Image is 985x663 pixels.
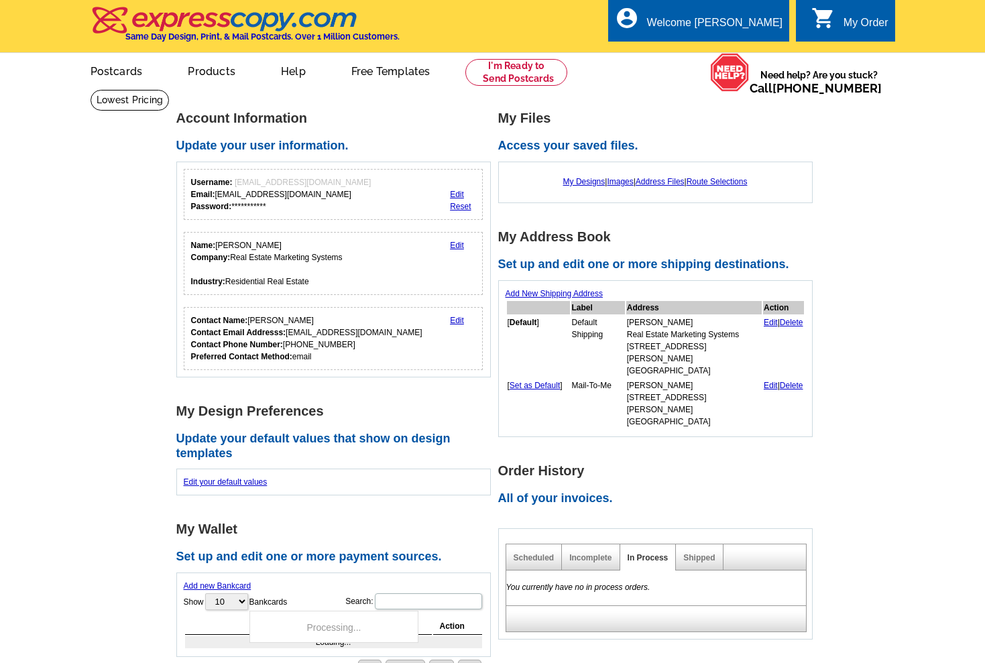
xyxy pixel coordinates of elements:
[191,352,292,361] strong: Preferred Contact Method:
[191,314,422,363] div: [PERSON_NAME] [EMAIL_ADDRESS][DOMAIN_NAME] [PHONE_NUMBER] email
[166,54,257,86] a: Products
[763,316,804,377] td: |
[450,241,464,250] a: Edit
[176,522,498,536] h1: My Wallet
[184,169,483,220] div: Your login information.
[450,190,464,199] a: Edit
[176,111,498,125] h1: Account Information
[763,301,804,314] th: Action
[249,611,418,643] div: Processing...
[510,381,560,390] a: Set as Default
[69,54,164,86] a: Postcards
[375,593,482,609] input: Search:
[176,404,498,418] h1: My Design Preferences
[191,277,225,286] strong: Industry:
[184,581,251,591] a: Add new Bankcard
[772,81,882,95] a: [PHONE_NUMBER]
[498,257,820,272] h2: Set up and edit one or more shipping destinations.
[636,177,685,186] a: Address Files
[507,316,570,377] td: [ ]
[569,553,612,562] a: Incomplete
[710,53,750,92] img: help
[450,316,464,325] a: Edit
[506,289,603,298] a: Add New Shipping Address
[330,54,452,86] a: Free Templates
[750,68,888,95] span: Need help? Are you stuck?
[811,15,888,32] a: shopping_cart My Order
[433,618,482,635] th: Action
[191,190,215,199] strong: Email:
[450,202,471,211] a: Reset
[235,178,371,187] span: [EMAIL_ADDRESS][DOMAIN_NAME]
[780,381,803,390] a: Delete
[191,241,216,250] strong: Name:
[191,202,232,211] strong: Password:
[683,553,715,562] a: Shipped
[176,139,498,154] h2: Update your user information.
[647,17,783,36] div: Welcome [PERSON_NAME]
[184,592,288,611] label: Show Bankcards
[626,316,762,377] td: [PERSON_NAME] Real Estate Marketing Systems [STREET_ADDRESS] [PERSON_NAME][GEOGRAPHIC_DATA]
[191,178,233,187] strong: Username:
[185,636,482,648] td: Loading...
[498,464,820,478] h1: Order History
[125,32,400,42] h4: Same Day Design, Print, & Mail Postcards. Over 1 Million Customers.
[184,232,483,295] div: Your personal details.
[507,379,570,428] td: [ ]
[176,550,498,564] h2: Set up and edit one or more payment sources.
[571,301,625,314] th: Label
[498,230,820,244] h1: My Address Book
[498,139,820,154] h2: Access your saved files.
[607,177,633,186] a: Images
[345,592,483,611] label: Search:
[510,318,537,327] b: Default
[626,379,762,428] td: [PERSON_NAME] [STREET_ADDRESS] [PERSON_NAME][GEOGRAPHIC_DATA]
[626,301,762,314] th: Address
[615,6,639,30] i: account_circle
[191,340,283,349] strong: Contact Phone Number:
[506,583,650,592] em: You currently have no in process orders.
[498,491,820,506] h2: All of your invoices.
[191,239,343,288] div: [PERSON_NAME] Real Estate Marketing Systems Residential Real Estate
[191,253,231,262] strong: Company:
[571,379,625,428] td: Mail-To-Me
[764,318,778,327] a: Edit
[763,379,804,428] td: |
[506,169,805,194] div: | | |
[750,81,882,95] span: Call
[191,316,248,325] strong: Contact Name:
[811,6,835,30] i: shopping_cart
[628,553,669,562] a: In Process
[191,328,286,337] strong: Contact Email Addresss:
[259,54,327,86] a: Help
[176,432,498,461] h2: Update your default values that show on design templates
[514,553,555,562] a: Scheduled
[184,477,268,487] a: Edit your default values
[780,318,803,327] a: Delete
[498,111,820,125] h1: My Files
[184,307,483,370] div: Who should we contact regarding order issues?
[571,316,625,377] td: Default Shipping
[764,381,778,390] a: Edit
[844,17,888,36] div: My Order
[563,177,605,186] a: My Designs
[91,16,400,42] a: Same Day Design, Print, & Mail Postcards. Over 1 Million Customers.
[687,177,748,186] a: Route Selections
[205,593,248,610] select: ShowBankcards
